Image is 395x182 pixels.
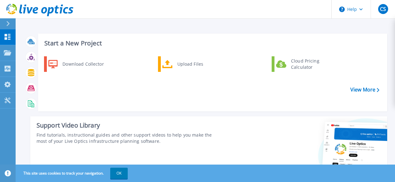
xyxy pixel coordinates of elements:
span: This site uses cookies to track your navigation. [17,168,128,179]
a: Upload Files [158,56,222,72]
a: Cloud Pricing Calculator [272,56,336,72]
div: Cloud Pricing Calculator [288,58,334,70]
div: Support Video Library [37,121,222,129]
button: OK [110,168,128,179]
a: View More [350,87,379,93]
h3: Start a New Project [44,40,379,47]
a: Download Collector [44,56,108,72]
div: Upload Files [174,58,220,70]
div: Find tutorials, instructional guides and other support videos to help you make the most of your L... [37,132,222,144]
div: Download Collector [59,58,106,70]
span: CS [380,7,386,12]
